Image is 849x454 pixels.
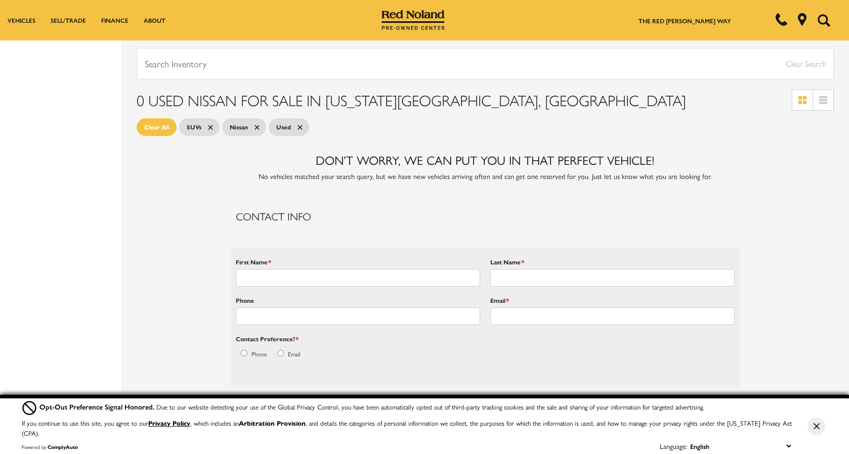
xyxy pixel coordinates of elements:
span: 0 Used Nissan for Sale in [US_STATE][GEOGRAPHIC_DATA], [GEOGRAPHIC_DATA] [137,89,686,111]
img: Red Noland Pre-Owned [381,10,445,30]
label: Phone [251,349,267,358]
p: If you continue to use this site, you agree to our , which includes an , and details the categori... [22,418,792,438]
div: Due to our website detecting your use of the Global Privacy Control, you have been automatically ... [39,401,704,412]
span: Clear All [144,121,169,133]
label: First Name [236,257,271,266]
label: Contact Preference? [236,334,299,343]
h2: Don’t worry, we can put you in that perfect vehicle! [231,154,740,166]
a: The Red [PERSON_NAME] Way [639,16,731,25]
button: Open the search field [814,1,834,40]
label: Phone [236,296,254,305]
label: Email [490,296,509,305]
button: Close Button [808,418,825,435]
strong: Arbitration Provision [239,418,306,428]
div: Powered by [22,444,78,450]
span: Opt-Out Preference Signal Honored . [39,401,156,412]
input: Search Inventory [137,48,834,79]
span: SUVs [187,121,201,133]
label: Email [288,349,300,358]
h2: Contact Info [236,211,735,221]
div: Language: [660,442,688,449]
select: Language Select [688,440,793,452]
a: Privacy Policy [148,418,190,428]
a: ComplyAuto [48,443,78,450]
label: Last Name [490,257,524,266]
span: Used [276,121,291,133]
p: No vehicles matched your search query, but we have new vehicles arriving often and can get one re... [231,171,740,181]
span: Nissan [230,121,248,133]
a: Red Noland Pre-Owned [381,14,445,24]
